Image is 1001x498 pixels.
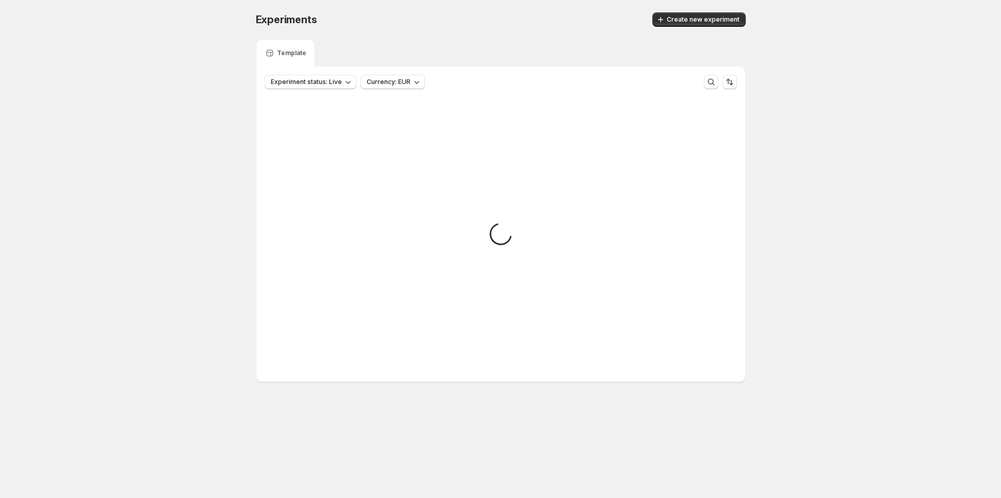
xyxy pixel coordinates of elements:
span: Experiments [256,13,317,26]
span: Experiment status: Live [271,78,342,86]
button: Create new experiment [652,12,746,27]
span: Create new experiment [667,15,740,24]
button: Sort the results [723,75,737,89]
p: Template [277,49,306,57]
button: Experiment status: Live [265,75,356,89]
span: Currency: EUR [367,78,411,86]
button: Currency: EUR [360,75,425,89]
